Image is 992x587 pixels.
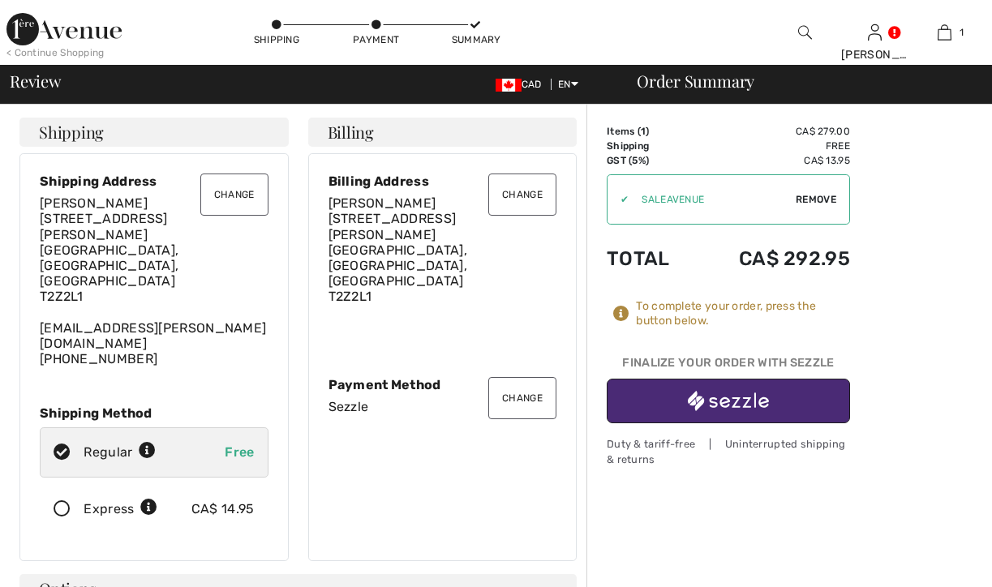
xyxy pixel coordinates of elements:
[496,79,548,90] span: CAD
[868,23,882,42] img: My Info
[328,124,374,140] span: Billing
[608,192,629,207] div: ✔
[200,174,268,216] button: Change
[329,211,467,304] span: [STREET_ADDRESS][PERSON_NAME] [GEOGRAPHIC_DATA], [GEOGRAPHIC_DATA], [GEOGRAPHIC_DATA] T2Z2L1
[84,443,156,462] div: Regular
[252,32,301,47] div: Shipping
[694,231,850,286] td: CA$ 292.95
[488,174,556,216] button: Change
[352,32,401,47] div: Payment
[6,45,105,60] div: < Continue Shopping
[452,32,500,47] div: Summary
[329,399,557,414] div: Sezzle
[688,391,769,411] img: sezzle_white.svg
[607,231,694,286] td: Total
[329,377,557,392] div: Payment Method
[841,46,909,63] div: [PERSON_NAME]
[329,195,436,211] span: [PERSON_NAME]
[607,139,694,153] td: Shipping
[641,126,646,137] span: 1
[225,444,254,460] span: Free
[868,24,882,40] a: Sign In
[960,25,964,40] span: 1
[39,124,104,140] span: Shipping
[607,354,850,379] div: Finalize Your Order with Sezzle
[910,23,978,42] a: 1
[607,436,850,467] div: Duty & tariff-free | Uninterrupted shipping & returns
[40,174,268,189] div: Shipping Address
[796,192,836,207] span: Remove
[10,73,61,89] span: Review
[938,23,951,42] img: My Bag
[40,195,268,366] div: [EMAIL_ADDRESS][PERSON_NAME][DOMAIN_NAME] [PHONE_NUMBER]
[488,377,556,419] button: Change
[629,175,796,224] input: Promo code
[694,153,850,168] td: CA$ 13.95
[558,79,578,90] span: EN
[607,124,694,139] td: Items ( )
[329,174,557,189] div: Billing Address
[40,195,148,211] span: [PERSON_NAME]
[617,73,982,89] div: Order Summary
[84,499,157,519] div: Express
[496,79,522,92] img: Canadian Dollar
[6,13,122,45] img: 1ère Avenue
[636,299,850,328] div: To complete your order, press the button below.
[694,139,850,153] td: Free
[191,499,255,519] div: CA$ 14.95
[798,23,812,42] img: search the website
[40,405,268,421] div: Shipping Method
[694,124,850,139] td: CA$ 279.00
[607,153,694,168] td: GST (5%)
[40,211,178,304] span: [STREET_ADDRESS][PERSON_NAME] [GEOGRAPHIC_DATA], [GEOGRAPHIC_DATA], [GEOGRAPHIC_DATA] T2Z2L1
